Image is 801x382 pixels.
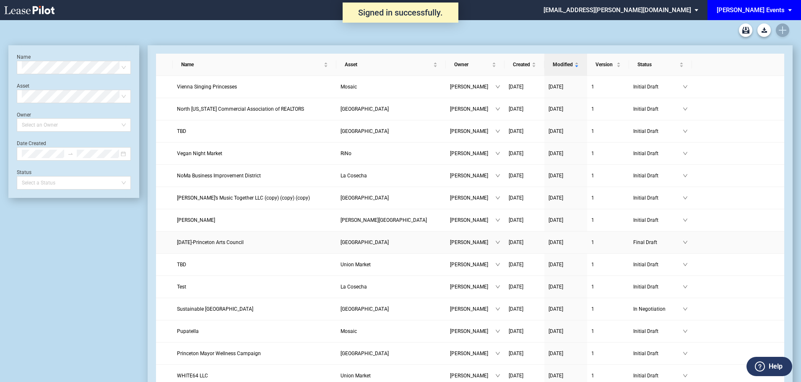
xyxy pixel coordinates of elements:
a: Mosaic [341,327,442,335]
span: 1 [591,84,594,90]
div: Signed in successfully. [343,3,458,23]
span: [DATE] [509,239,523,245]
span: down [495,129,500,134]
span: Version [596,60,615,69]
a: [GEOGRAPHIC_DATA] [341,127,442,135]
span: down [683,240,688,245]
span: Union Market [341,373,371,379]
a: 1 [591,305,625,313]
span: [DATE] [509,106,523,112]
th: Asset [336,54,446,76]
span: Vegan Night Market [177,151,222,156]
span: La Cosecha [341,173,367,179]
a: 1 [591,216,625,224]
span: down [683,218,688,223]
span: 1 [591,306,594,312]
span: [DATE] [549,373,563,379]
span: [DATE] [509,151,523,156]
span: Initial Draft [633,216,683,224]
span: Downtown Palm Beach Gardens [341,195,389,201]
a: [DATE] [549,172,583,180]
a: [DATE] [509,216,540,224]
a: Vegan Night Market [177,149,332,158]
span: down [495,373,500,378]
span: to [68,151,73,157]
th: Status [629,54,692,76]
a: [DATE] [509,105,540,113]
a: 1 [591,83,625,91]
a: Archive [739,23,752,37]
span: down [495,173,500,178]
a: [DATE] [549,283,583,291]
a: [DATE] [549,238,583,247]
th: Name [173,54,336,76]
a: [DATE] [549,327,583,335]
span: [DATE] [549,106,563,112]
a: [DATE] [509,83,540,91]
a: Sustainable [GEOGRAPHIC_DATA] [177,305,332,313]
a: [DATE] [509,127,540,135]
span: Initial Draft [633,127,683,135]
a: [DATE] [549,105,583,113]
span: [PERSON_NAME] [450,260,495,269]
span: down [495,195,500,200]
span: Pupatella [177,328,199,334]
a: [GEOGRAPHIC_DATA] [341,105,442,113]
span: down [683,329,688,334]
span: [PERSON_NAME] [450,305,495,313]
a: TBD [177,260,332,269]
a: [DATE] [549,260,583,269]
span: Initial Draft [633,194,683,202]
a: [DATE] [509,194,540,202]
span: Mosaic [341,84,357,90]
label: Status [17,169,31,175]
span: Sustainable Princeton [177,306,253,312]
a: [DATE] [509,305,540,313]
span: [DATE] [549,351,563,356]
span: Initial Draft [633,260,683,269]
a: [PERSON_NAME]’s Music Together LLC (copy) (copy) (copy) [177,194,332,202]
span: [PERSON_NAME] [450,127,495,135]
span: [DATE] [509,351,523,356]
a: [GEOGRAPHIC_DATA] [341,349,442,358]
span: down [495,262,500,267]
span: Initial Draft [633,349,683,358]
span: [DATE] [509,195,523,201]
span: Princeton Shopping Center [341,351,389,356]
span: down [683,129,688,134]
span: 1 [591,262,594,268]
a: [DATE] [549,216,583,224]
span: RiNo [341,151,351,156]
span: [DATE] [509,128,523,134]
span: [PERSON_NAME] [450,105,495,113]
a: 1 [591,172,625,180]
span: down [495,218,500,223]
span: 1 [591,328,594,334]
span: [DATE] [509,284,523,290]
a: [DATE] [549,127,583,135]
a: Download Blank Form [757,23,771,37]
span: Union Market [341,262,371,268]
span: Uptown Park [341,128,389,134]
span: down [495,307,500,312]
span: Princeton Shopping Center [341,306,389,312]
a: Vienna Singing Princesses [177,83,332,91]
span: Status [637,60,678,69]
span: [DATE] [509,306,523,312]
span: down [683,151,688,156]
span: down [683,262,688,267]
a: 1 [591,327,625,335]
span: Final Draft [633,238,683,247]
span: 1 [591,239,594,245]
a: Union Market [341,372,442,380]
label: Owner [17,112,31,118]
a: [DATE] [509,349,540,358]
a: [DATE] [509,327,540,335]
a: [PERSON_NAME][GEOGRAPHIC_DATA] [341,216,442,224]
a: [GEOGRAPHIC_DATA] [341,305,442,313]
span: [DATE] [509,173,523,179]
span: In Negotiation [633,305,683,313]
span: Day of the Dead-Princeton Arts Council [177,239,244,245]
span: [DATE] [549,151,563,156]
span: Initial Draft [633,105,683,113]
